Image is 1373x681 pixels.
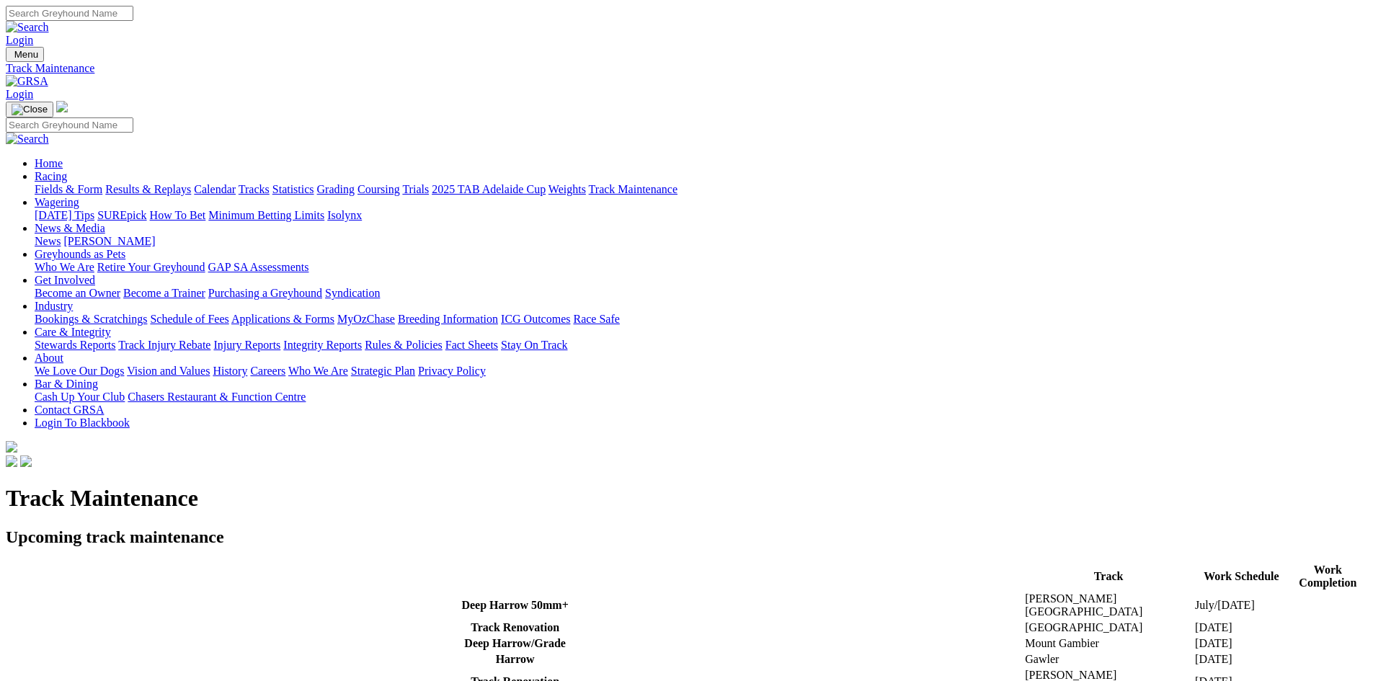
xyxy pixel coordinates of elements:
[1024,636,1193,651] td: Mount Gambier
[7,592,1023,619] th: Deep Harrow 50mm+
[35,209,1367,222] div: Wagering
[6,62,1367,75] a: Track Maintenance
[35,339,1367,352] div: Care & Integrity
[35,235,1367,248] div: News & Media
[6,34,33,46] a: Login
[208,261,309,273] a: GAP SA Assessments
[118,339,210,351] a: Track Injury Rebate
[150,313,228,325] a: Schedule of Fees
[365,339,443,351] a: Rules & Policies
[35,391,125,403] a: Cash Up Your Club
[35,339,115,351] a: Stewards Reports
[6,133,49,146] img: Search
[6,441,17,453] img: logo-grsa-white.png
[14,49,38,60] span: Menu
[208,287,322,299] a: Purchasing a Greyhound
[35,274,95,286] a: Get Involved
[6,21,49,34] img: Search
[35,417,130,429] a: Login To Blackbook
[288,365,348,377] a: Who We Are
[317,183,355,195] a: Grading
[35,235,61,247] a: News
[35,287,120,299] a: Become an Owner
[6,117,133,133] input: Search
[402,183,429,195] a: Trials
[337,313,395,325] a: MyOzChase
[1194,620,1289,635] td: [DATE]
[127,365,210,377] a: Vision and Values
[35,365,1367,378] div: About
[6,485,1367,512] h1: Track Maintenance
[97,261,205,273] a: Retire Your Greyhound
[327,209,362,221] a: Isolynx
[35,391,1367,404] div: Bar & Dining
[1024,563,1193,590] th: Track
[35,313,147,325] a: Bookings & Scratchings
[35,261,94,273] a: Who We Are
[250,365,285,377] a: Careers
[7,620,1023,635] th: Track Renovation
[239,183,270,195] a: Tracks
[35,222,105,234] a: News & Media
[501,313,570,325] a: ICG Outcomes
[1194,563,1289,590] th: Work Schedule
[1024,652,1193,667] td: Gawler
[105,183,191,195] a: Results & Replays
[1024,592,1193,619] td: [PERSON_NAME][GEOGRAPHIC_DATA]
[12,104,48,115] img: Close
[194,183,236,195] a: Calendar
[35,209,94,221] a: [DATE] Tips
[35,352,63,364] a: About
[97,209,146,221] a: SUREpick
[6,6,133,21] input: Search
[398,313,498,325] a: Breeding Information
[6,455,17,467] img: facebook.svg
[35,326,111,338] a: Care & Integrity
[501,339,567,351] a: Stay On Track
[573,313,619,325] a: Race Safe
[213,365,247,377] a: History
[35,157,63,169] a: Home
[123,287,205,299] a: Become a Trainer
[351,365,415,377] a: Strategic Plan
[325,287,380,299] a: Syndication
[272,183,314,195] a: Statistics
[7,652,1023,667] th: Harrow
[35,300,73,312] a: Industry
[445,339,498,351] a: Fact Sheets
[128,391,306,403] a: Chasers Restaurant & Function Centre
[1194,652,1289,667] td: [DATE]
[35,378,98,390] a: Bar & Dining
[6,75,48,88] img: GRSA
[35,365,124,377] a: We Love Our Dogs
[56,101,68,112] img: logo-grsa-white.png
[63,235,155,247] a: [PERSON_NAME]
[35,313,1367,326] div: Industry
[6,88,33,100] a: Login
[213,339,280,351] a: Injury Reports
[283,339,362,351] a: Integrity Reports
[418,365,486,377] a: Privacy Policy
[35,196,79,208] a: Wagering
[35,287,1367,300] div: Get Involved
[231,313,334,325] a: Applications & Forms
[548,183,586,195] a: Weights
[35,404,104,416] a: Contact GRSA
[6,47,44,62] button: Toggle navigation
[35,183,1367,196] div: Racing
[35,183,102,195] a: Fields & Form
[589,183,677,195] a: Track Maintenance
[208,209,324,221] a: Minimum Betting Limits
[35,170,67,182] a: Racing
[20,455,32,467] img: twitter.svg
[35,248,125,260] a: Greyhounds as Pets
[432,183,546,195] a: 2025 TAB Adelaide Cup
[357,183,400,195] a: Coursing
[6,102,53,117] button: Toggle navigation
[1290,563,1366,590] th: Work Completion
[1194,592,1289,619] td: July/[DATE]
[1024,620,1193,635] td: [GEOGRAPHIC_DATA]
[1194,636,1289,651] td: [DATE]
[35,261,1367,274] div: Greyhounds as Pets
